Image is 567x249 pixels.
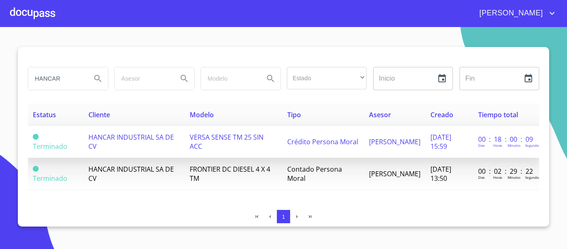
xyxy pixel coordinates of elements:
span: Cliente [88,110,110,119]
button: 1 [277,210,290,223]
span: Asesor [369,110,391,119]
span: VERSA SENSE TM 25 SIN ACC [190,133,264,151]
span: [DATE] 13:50 [430,165,451,183]
p: Segundos [525,175,540,180]
span: HANCAR INDUSTRIAL SA DE CV [88,133,174,151]
span: Terminado [33,166,39,172]
p: Segundos [525,143,540,148]
input: search [201,67,257,90]
span: [PERSON_NAME] [369,169,420,178]
input: search [28,67,85,90]
button: Search [261,69,281,89]
p: Dias [478,143,485,148]
span: Terminado [33,142,67,151]
p: Dias [478,175,485,180]
span: Estatus [33,110,56,119]
span: FRONTIER DC DIESEL 4 X 4 TM [190,165,270,183]
span: Tipo [287,110,301,119]
p: Horas [493,143,502,148]
span: HANCAR INDUSTRIAL SA DE CV [88,165,174,183]
input: search [115,67,171,90]
p: Minutos [508,175,521,180]
p: Horas [493,175,502,180]
p: 00 : 18 : 00 : 09 [478,135,534,144]
span: Contado Persona Moral [287,165,342,183]
button: Search [174,69,194,89]
span: Terminado [33,174,67,183]
span: Creado [430,110,453,119]
span: Crédito Persona Moral [287,137,358,146]
span: [PERSON_NAME] [473,7,547,20]
span: Terminado [33,134,39,140]
p: 00 : 02 : 29 : 22 [478,167,534,176]
span: [DATE] 15:59 [430,133,451,151]
span: Modelo [190,110,214,119]
span: Tiempo total [478,110,518,119]
button: Search [88,69,108,89]
div: ​ [287,67,367,89]
span: [PERSON_NAME] [369,137,420,146]
button: account of current user [473,7,557,20]
p: Minutos [508,143,521,148]
span: 1 [282,214,285,220]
